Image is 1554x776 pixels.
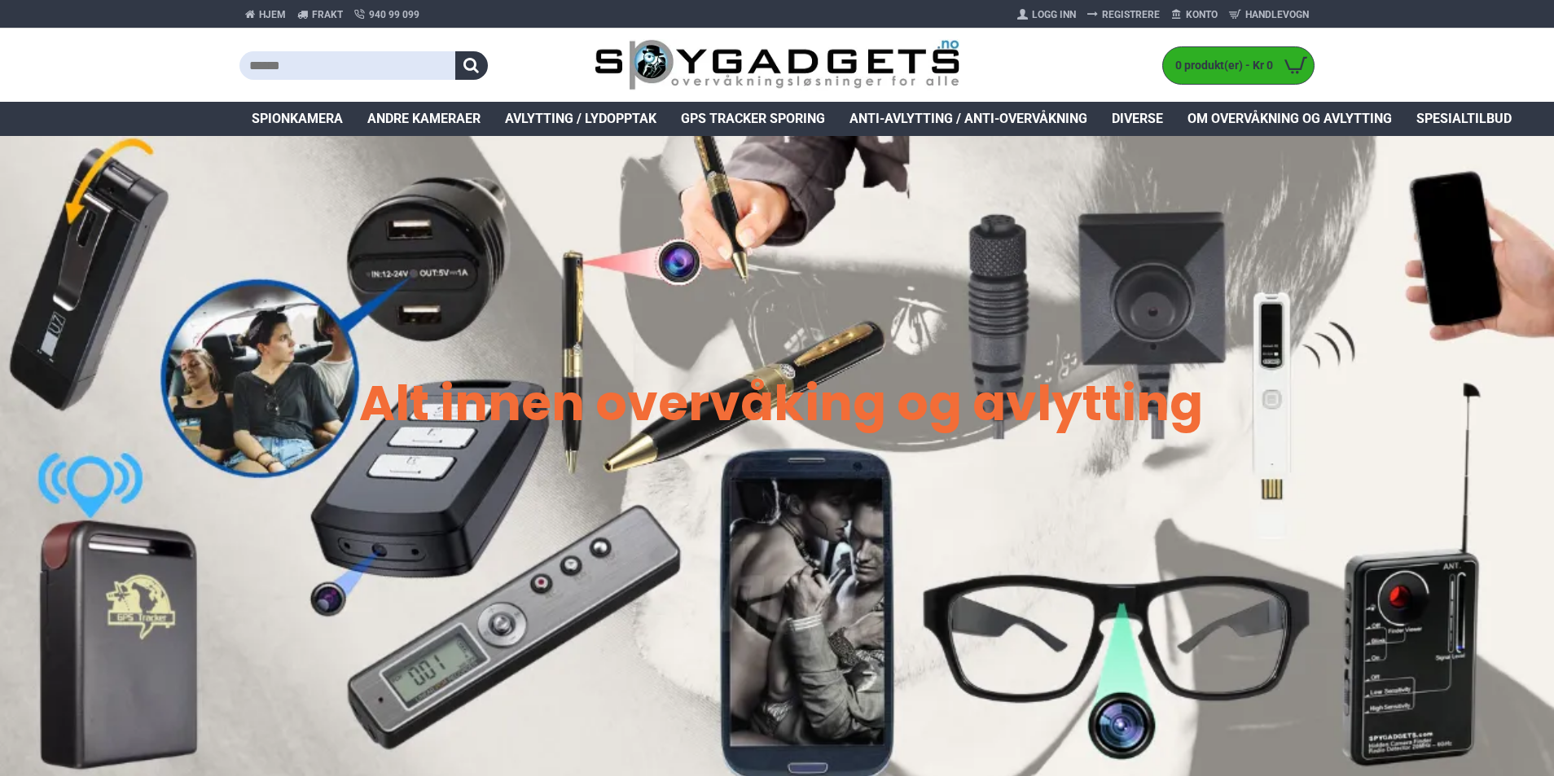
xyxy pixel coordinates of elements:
span: GPS Tracker Sporing [681,109,825,129]
span: Konto [1186,7,1218,22]
span: Diverse [1112,109,1163,129]
span: 0 produkt(er) - Kr 0 [1163,57,1277,74]
span: Avlytting / Lydopptak [505,109,656,129]
span: Spionkamera [252,109,343,129]
a: Registrere [1082,2,1165,28]
span: Logg Inn [1032,7,1076,22]
a: Avlytting / Lydopptak [493,102,669,136]
a: GPS Tracker Sporing [669,102,837,136]
span: Registrere [1102,7,1160,22]
span: 940 99 099 [369,7,419,22]
span: Anti-avlytting / Anti-overvåkning [849,109,1087,129]
a: Konto [1165,2,1223,28]
a: 0 produkt(er) - Kr 0 [1163,47,1314,84]
a: Om overvåkning og avlytting [1175,102,1404,136]
span: Frakt [312,7,343,22]
a: Andre kameraer [355,102,493,136]
a: Diverse [1100,102,1175,136]
span: Om overvåkning og avlytting [1187,109,1392,129]
a: Spionkamera [239,102,355,136]
span: Handlevogn [1245,7,1309,22]
img: SpyGadgets.no [595,39,960,92]
a: Handlevogn [1223,2,1315,28]
span: Andre kameraer [367,109,481,129]
span: Spesialtilbud [1416,109,1512,129]
a: Spesialtilbud [1404,102,1524,136]
a: Logg Inn [1012,2,1082,28]
span: Hjem [259,7,286,22]
a: Anti-avlytting / Anti-overvåkning [837,102,1100,136]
